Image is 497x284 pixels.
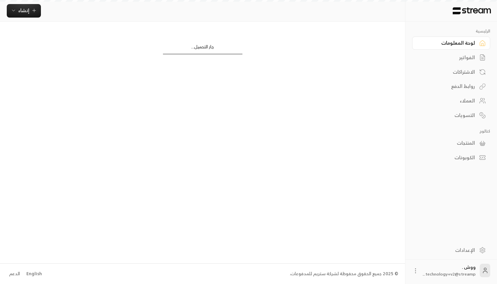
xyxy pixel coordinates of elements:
a: الإعدادات [412,243,490,257]
span: technology+v2@streamp... [423,270,476,278]
div: الفواتير [421,54,475,61]
div: التسويات [421,112,475,119]
a: الكوبونات [412,151,490,164]
div: المنتجات [421,140,475,146]
div: الإعدادات [421,247,475,254]
div: العملاء [421,97,475,104]
p: الرئيسية [412,28,490,34]
a: الفواتير [412,51,490,64]
span: إنشاء [18,6,29,15]
a: التسويات [412,109,490,122]
a: الاشتراكات [412,65,490,78]
div: © 2025 جميع الحقوق محفوظة لشركة ستريم للمدفوعات. [290,270,398,277]
div: ووش . [423,264,476,277]
a: العملاء [412,94,490,108]
div: روابط الدفع [421,83,475,90]
a: روابط الدفع [412,80,490,93]
div: جار التحميل... [163,44,242,53]
p: كتالوج [412,128,490,134]
button: إنشاء [7,4,41,18]
div: الاشتراكات [421,69,475,75]
a: المنتجات [412,137,490,150]
div: الكوبونات [421,154,475,161]
div: English [26,270,42,277]
a: الدعم [7,268,22,280]
a: لوحة المعلومات [412,37,490,50]
div: لوحة المعلومات [421,40,475,46]
img: Logo [452,7,492,15]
